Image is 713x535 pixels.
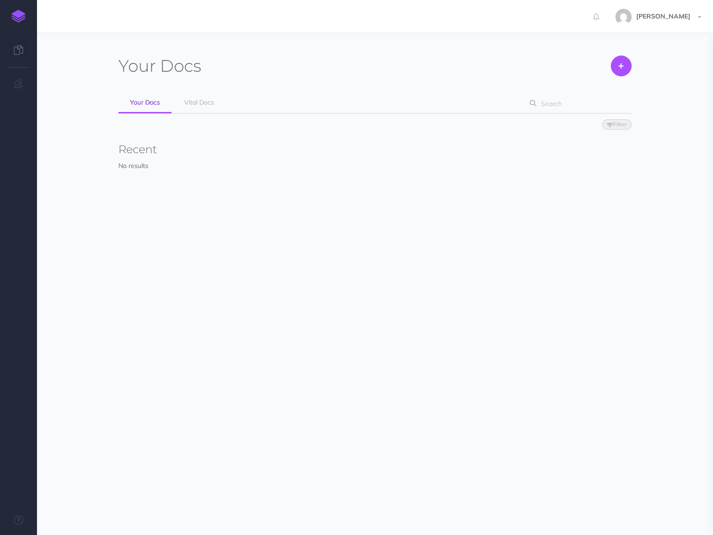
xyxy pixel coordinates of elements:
button: Filter [602,119,632,130]
h3: Recent [118,143,632,156]
span: [PERSON_NAME] [632,12,695,20]
span: Vital Docs [184,98,214,106]
a: Vital Docs [172,93,226,113]
img: 5da3de2ef7f569c4e7af1a906648a0de.jpg [615,9,632,25]
h1: Docs [118,56,201,76]
a: Your Docs [118,93,172,113]
input: Search [538,95,617,112]
p: No results [118,161,632,171]
span: Your Docs [130,98,160,106]
img: logo-mark.svg [12,10,25,23]
span: Your [118,56,156,76]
